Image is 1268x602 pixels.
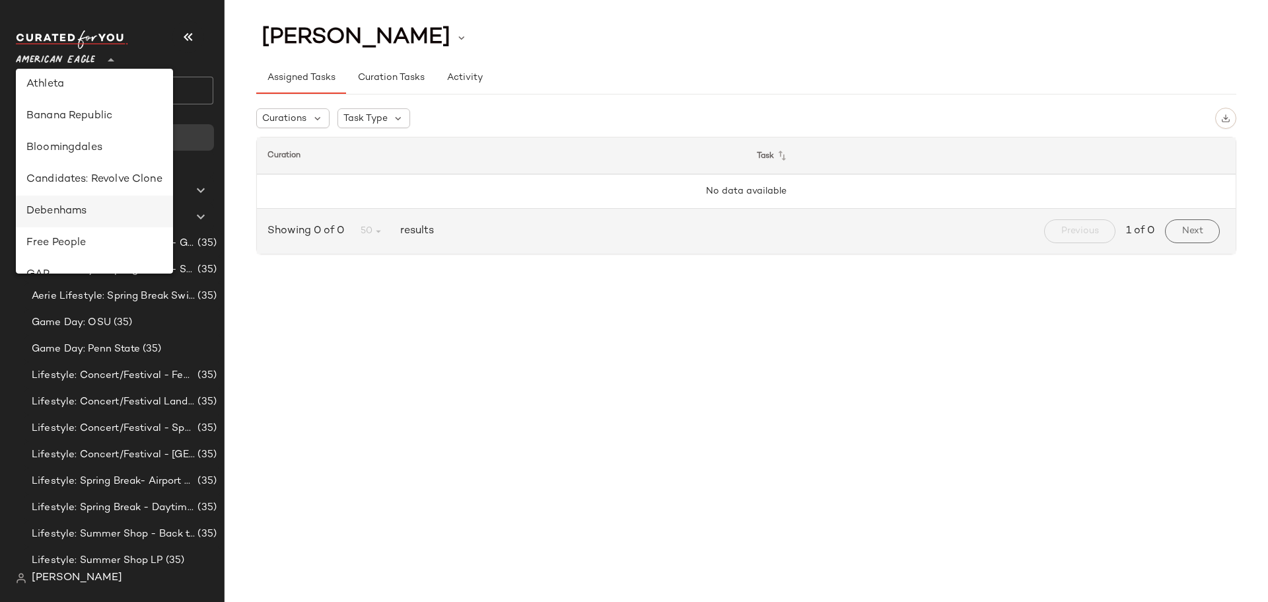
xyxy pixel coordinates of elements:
img: cfy_white_logo.C9jOOHJF.svg [16,30,128,49]
span: Task Type [343,112,388,126]
span: results [395,223,434,239]
div: Candidates: Revolve Clone [26,172,162,188]
span: (35) [195,395,217,410]
span: Lifestyle: Concert/Festival - [GEOGRAPHIC_DATA] [32,447,195,463]
span: 1 of 0 [1126,223,1154,239]
span: Lifestyle: Summer Shop LP [32,553,163,568]
span: Curation Tasks [357,73,424,83]
span: (35) [195,289,217,304]
button: Next [1165,219,1220,243]
span: (35) [195,421,217,436]
img: svg%3e [16,573,26,583]
span: (35) [195,474,217,489]
span: [PERSON_NAME] [32,570,122,586]
span: [PERSON_NAME] [262,25,450,50]
span: (35) [111,315,133,330]
span: Lifestyle: Spring Break - Daytime Casual [32,500,195,515]
img: svg%3e [1221,114,1230,123]
span: Assigned Tasks [267,73,335,83]
span: Next [1181,226,1203,237]
span: (35) [195,262,217,278]
span: Lifestyle: Spring Break- Airport Style [32,474,195,489]
span: Aerie Lifestyle: Spring Break Swimsuits Landing Page [32,289,195,304]
div: Debenhams [26,204,162,219]
th: Curation [257,137,746,174]
span: (35) [163,553,185,568]
span: Showing 0 of 0 [267,223,349,239]
span: (35) [195,236,217,251]
div: Athleta [26,77,162,93]
span: (35) [140,342,162,357]
span: (35) [195,500,217,515]
span: Lifestyle: Summer Shop - Back to School Essentials [32,527,195,542]
span: (35) [195,447,217,463]
div: undefined-list [16,69,173,274]
span: (35) [195,527,217,542]
span: Curations [262,112,306,126]
div: Bloomingdales [26,140,162,156]
div: GAP [26,267,162,283]
span: Activity [446,73,483,83]
span: Game Day: OSU [32,315,111,330]
span: American Eagle [16,45,95,69]
span: Lifestyle: Concert/Festival Landing Page [32,395,195,410]
th: Task [746,137,1236,174]
span: (35) [195,368,217,383]
div: Banana Republic [26,108,162,124]
span: Lifestyle: Concert/Festival - Femme [32,368,195,383]
div: Free People [26,235,162,251]
span: Lifestyle: Concert/Festival - Sporty [32,421,195,436]
td: No data available [257,174,1236,209]
span: Game Day: Penn State [32,342,140,357]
